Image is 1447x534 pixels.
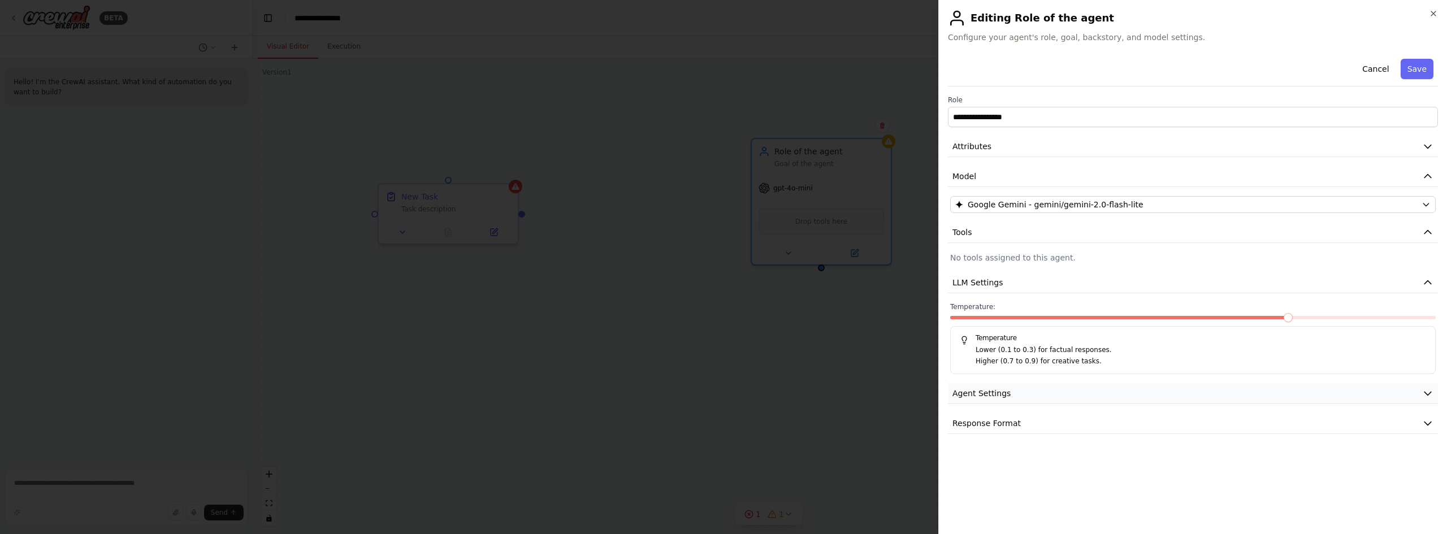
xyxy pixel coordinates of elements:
p: Higher (0.7 to 0.9) for creative tasks. [976,356,1426,367]
button: Attributes [948,136,1438,157]
p: Lower (0.1 to 0.3) for factual responses. [976,345,1426,356]
span: Temperature: [950,302,995,311]
button: Response Format [948,413,1438,434]
button: Cancel [1355,59,1396,79]
span: Response Format [952,418,1021,429]
span: Configure your agent's role, goal, backstory, and model settings. [948,32,1438,43]
span: Attributes [952,141,991,152]
button: Tools [948,222,1438,243]
span: LLM Settings [952,277,1003,288]
h2: Editing Role of the agent [948,9,1438,27]
button: Agent Settings [948,383,1438,404]
p: No tools assigned to this agent. [950,252,1436,263]
span: Tools [952,227,972,238]
span: Google Gemini - gemini/gemini-2.0-flash-lite [968,199,1143,210]
button: LLM Settings [948,272,1438,293]
button: Save [1401,59,1433,79]
label: Role [948,95,1438,105]
button: Model [948,166,1438,187]
span: Agent Settings [952,388,1011,399]
h5: Temperature [960,333,1426,342]
span: Model [952,171,976,182]
button: Google Gemini - gemini/gemini-2.0-flash-lite [950,196,1436,213]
